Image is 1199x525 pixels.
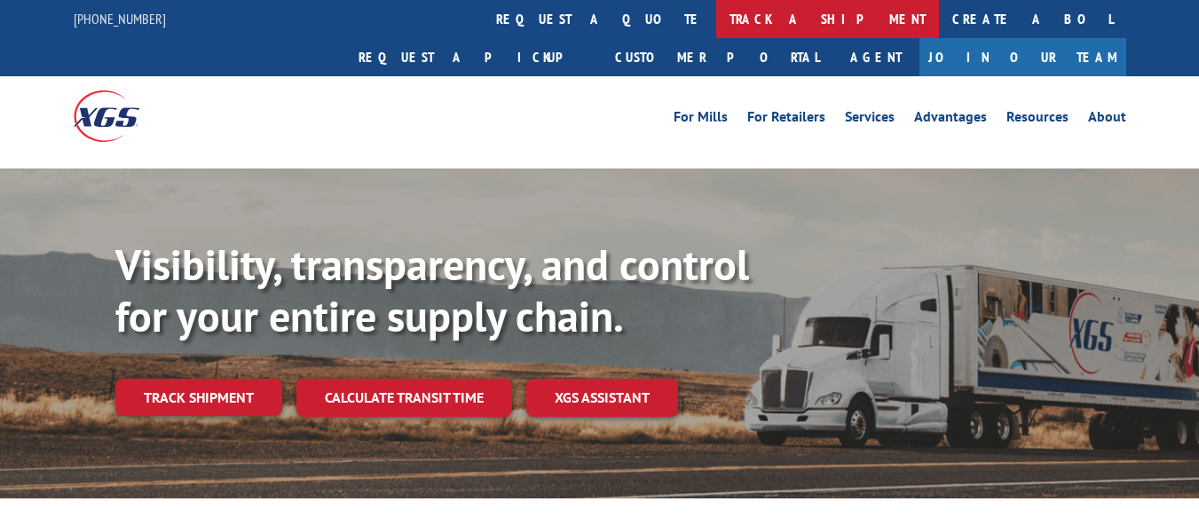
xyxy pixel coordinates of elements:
a: Calculate transit time [296,379,512,417]
a: Track shipment [115,379,282,416]
a: Advantages [914,110,987,129]
a: Customer Portal [602,38,832,76]
a: For Mills [674,110,728,129]
a: For Retailers [747,110,825,129]
a: Agent [832,38,919,76]
a: [PHONE_NUMBER] [74,10,166,27]
a: Services [845,110,895,129]
a: XGS ASSISTANT [526,379,678,417]
b: Visibility, transparency, and control for your entire supply chain. [115,237,749,343]
a: Resources [1006,110,1069,129]
a: About [1088,110,1126,129]
a: Request a pickup [345,38,602,76]
a: Join Our Team [919,38,1126,76]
